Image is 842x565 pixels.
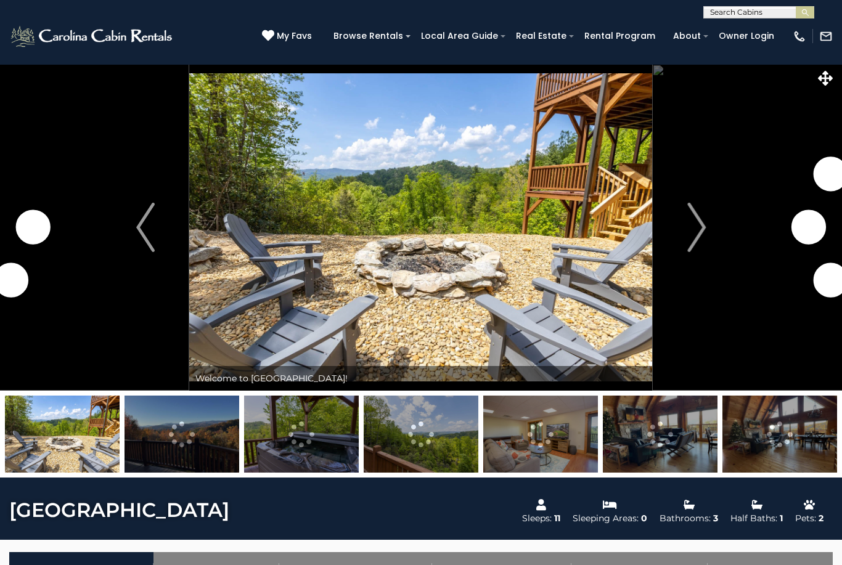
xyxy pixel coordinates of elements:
div: Welcome to [GEOGRAPHIC_DATA]! [189,366,652,391]
img: 163280294 [722,396,837,473]
span: My Favs [277,30,312,43]
img: arrow [687,203,706,252]
img: 163280283 [125,396,239,473]
img: 163280292 [5,396,120,473]
img: 163280291 [364,396,478,473]
a: Browse Rentals [327,26,409,46]
a: About [667,26,707,46]
img: 163280282 [603,396,717,473]
button: Previous [102,64,189,391]
img: 163280284 [244,396,359,473]
img: White-1-2.png [9,24,176,49]
img: phone-regular-white.png [793,30,806,43]
img: arrow [136,203,155,252]
a: Real Estate [510,26,573,46]
button: Next [653,64,740,391]
a: Owner Login [713,26,780,46]
a: Rental Program [578,26,661,46]
a: Local Area Guide [415,26,504,46]
img: mail-regular-white.png [819,30,833,43]
img: 163280293 [483,396,598,473]
a: My Favs [262,30,315,43]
